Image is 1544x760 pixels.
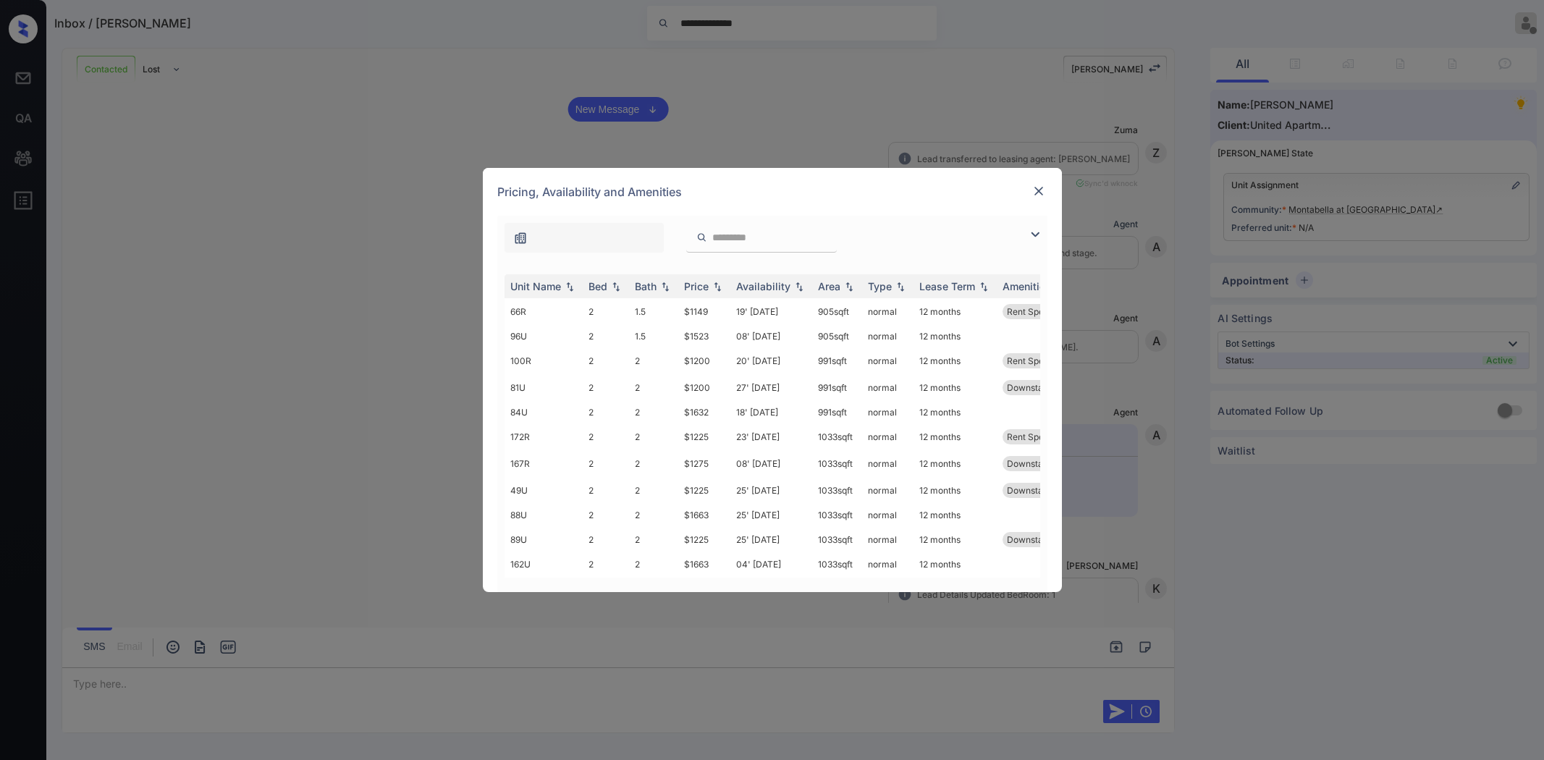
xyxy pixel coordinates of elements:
[862,575,914,602] td: normal
[609,282,623,292] img: sorting
[583,374,629,401] td: 2
[812,401,862,423] td: 991 sqft
[914,553,997,575] td: 12 months
[583,553,629,575] td: 2
[684,280,709,292] div: Price
[914,526,997,553] td: 12 months
[812,575,862,602] td: 1033 sqft
[862,504,914,526] td: normal
[505,298,583,325] td: 66R
[629,450,678,477] td: 2
[812,504,862,526] td: 1033 sqft
[505,401,583,423] td: 84U
[812,423,862,450] td: 1033 sqft
[658,282,672,292] img: sorting
[629,347,678,374] td: 2
[629,504,678,526] td: 2
[583,401,629,423] td: 2
[678,526,730,553] td: $1225
[678,347,730,374] td: $1200
[562,282,577,292] img: sorting
[583,347,629,374] td: 2
[710,282,725,292] img: sorting
[678,374,730,401] td: $1200
[812,450,862,477] td: 1033 sqft
[730,477,812,504] td: 25' [DATE]
[505,423,583,450] td: 172R
[818,280,840,292] div: Area
[583,504,629,526] td: 2
[914,374,997,401] td: 12 months
[678,450,730,477] td: $1275
[583,477,629,504] td: 2
[583,526,629,553] td: 2
[730,423,812,450] td: 23' [DATE]
[862,374,914,401] td: normal
[812,526,862,553] td: 1033 sqft
[914,450,997,477] td: 12 months
[505,504,583,526] td: 88U
[914,347,997,374] td: 12 months
[976,282,991,292] img: sorting
[629,553,678,575] td: 2
[678,423,730,450] td: $1225
[513,231,528,245] img: icon-zuma
[678,298,730,325] td: $1149
[862,477,914,504] td: normal
[583,450,629,477] td: 2
[842,282,856,292] img: sorting
[1007,458,1053,469] span: Downstairs
[678,553,730,575] td: $1663
[1032,184,1046,198] img: close
[730,575,812,602] td: 06' [DATE]
[862,553,914,575] td: normal
[914,401,997,423] td: 12 months
[678,477,730,504] td: $1225
[505,374,583,401] td: 81U
[730,347,812,374] td: 20' [DATE]
[919,280,975,292] div: Lease Term
[505,575,583,602] td: 41U
[583,298,629,325] td: 2
[862,298,914,325] td: normal
[792,282,806,292] img: sorting
[914,477,997,504] td: 12 months
[1003,280,1051,292] div: Amenities
[678,504,730,526] td: $1663
[914,575,997,602] td: 12 months
[730,401,812,423] td: 18' [DATE]
[629,477,678,504] td: 2
[505,450,583,477] td: 167R
[696,231,707,244] img: icon-zuma
[730,298,812,325] td: 19' [DATE]
[583,325,629,347] td: 2
[629,325,678,347] td: 1.5
[505,325,583,347] td: 96U
[730,325,812,347] td: 08' [DATE]
[914,298,997,325] td: 12 months
[862,526,914,553] td: normal
[629,374,678,401] td: 2
[812,347,862,374] td: 991 sqft
[736,280,790,292] div: Availability
[505,553,583,575] td: 162U
[1007,534,1053,545] span: Downstairs
[730,553,812,575] td: 04' [DATE]
[914,325,997,347] td: 12 months
[862,401,914,423] td: normal
[629,526,678,553] td: 2
[589,280,607,292] div: Bed
[483,168,1062,216] div: Pricing, Availability and Amenities
[862,450,914,477] td: normal
[812,374,862,401] td: 991 sqft
[893,282,908,292] img: sorting
[812,553,862,575] td: 1033 sqft
[1007,306,1064,317] span: Rent Special 1
[510,280,561,292] div: Unit Name
[678,401,730,423] td: $1632
[862,423,914,450] td: normal
[868,280,892,292] div: Type
[505,477,583,504] td: 49U
[629,298,678,325] td: 1.5
[629,575,678,602] td: 2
